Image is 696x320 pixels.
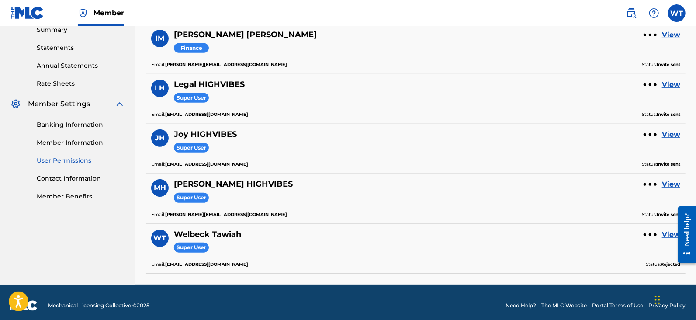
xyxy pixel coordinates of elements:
p: Email: [151,111,248,118]
a: Summary [37,25,125,35]
span: Super User [174,193,209,203]
img: help [649,8,659,18]
span: LH [155,83,165,94]
span: Member [93,8,124,18]
p: Status: [642,61,680,69]
img: expand [114,99,125,109]
a: The MLC Website [541,302,587,310]
h5: Welbeck Tawiah [174,230,241,240]
img: Top Rightsholder [78,8,88,18]
a: Member Benefits [37,192,125,201]
span: WT [154,233,166,243]
p: Status: [642,160,680,168]
a: Portal Terms of Use [592,302,643,310]
a: View [662,179,680,190]
b: Invite sent [657,161,680,167]
a: Public Search [623,4,640,22]
img: search [626,8,637,18]
b: [EMAIL_ADDRESS][DOMAIN_NAME] [165,161,248,167]
span: MH [154,183,166,193]
span: IM [156,33,164,44]
img: MLC Logo [10,7,44,19]
a: Banking Information [37,120,125,129]
a: Annual Statements [37,61,125,70]
a: View [662,129,680,140]
a: Member Information [37,138,125,147]
h5: Joy HIGHVIBES [174,129,237,139]
p: Status: [642,111,680,118]
p: Email: [151,160,248,168]
div: Help [645,4,663,22]
a: View [662,80,680,90]
h5: Mathias HIGHVIBES [174,179,293,189]
a: Need Help? [506,302,536,310]
div: Drag [655,287,660,313]
p: Email: [151,211,287,219]
a: Privacy Policy [648,302,686,310]
iframe: Chat Widget [652,278,696,320]
b: [PERSON_NAME][EMAIL_ADDRESS][DOMAIN_NAME] [165,212,287,217]
a: View [662,230,680,240]
span: Super User [174,243,209,253]
a: User Permissions [37,156,125,165]
b: Invite sent [657,212,680,217]
h5: Legal HIGHVIBES [174,80,245,90]
span: Mechanical Licensing Collective © 2025 [48,302,149,310]
a: Statements [37,43,125,52]
img: Member Settings [10,99,21,109]
iframe: Resource Center [672,199,696,270]
p: Email: [151,61,287,69]
h5: Isabella Mensah [174,30,317,40]
a: View [662,30,680,40]
b: [EMAIL_ADDRESS][DOMAIN_NAME] [165,261,248,267]
b: [PERSON_NAME][EMAIL_ADDRESS][DOMAIN_NAME] [165,62,287,67]
p: Email: [151,261,248,268]
span: Finance [174,43,209,53]
b: [EMAIL_ADDRESS][DOMAIN_NAME] [165,111,248,117]
span: Member Settings [28,99,90,109]
a: Rate Sheets [37,79,125,88]
span: Super User [174,93,209,103]
b: Invite sent [657,111,680,117]
a: Contact Information [37,174,125,183]
p: Status: [646,261,680,268]
div: User Menu [668,4,686,22]
p: Status: [642,211,680,219]
span: JH [155,133,165,143]
span: Super User [174,143,209,153]
b: Rejected [661,261,680,267]
b: Invite sent [657,62,680,67]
